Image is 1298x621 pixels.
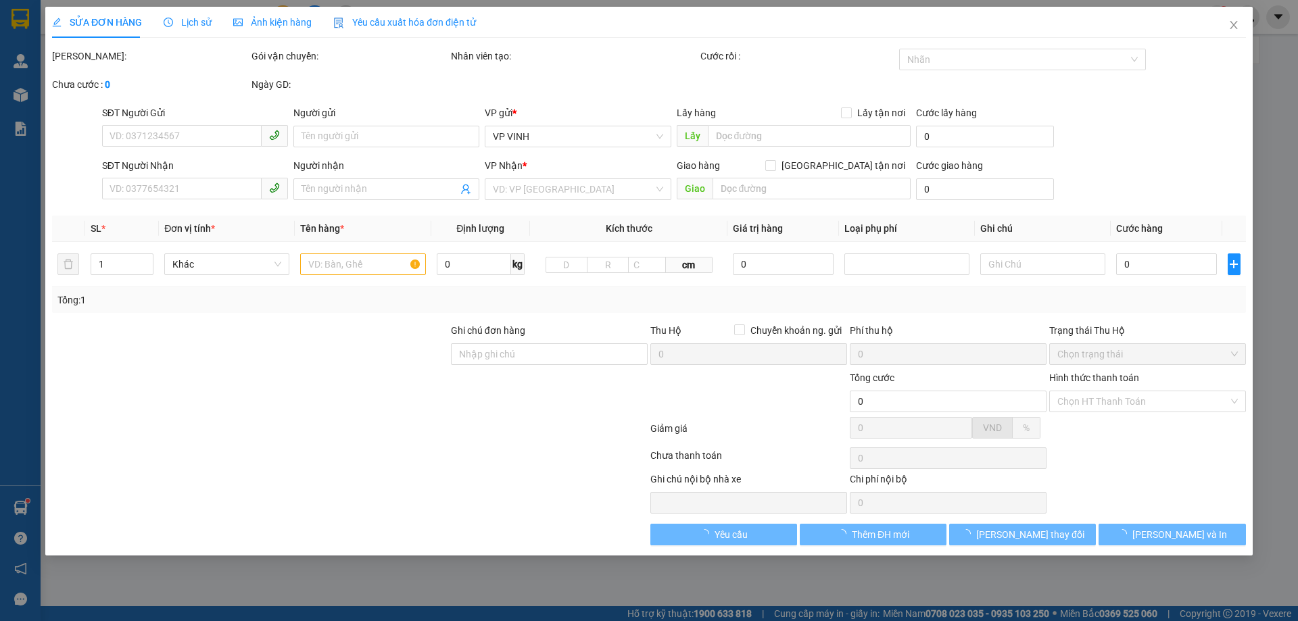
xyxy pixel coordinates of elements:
[293,105,479,120] div: Người gửi
[587,257,629,273] input: R
[650,524,797,545] button: Yêu cầu
[269,130,280,141] span: phone
[251,49,448,64] div: Gói vận chuyển:
[1099,524,1246,545] button: [PERSON_NAME] và In
[57,293,501,307] div: Tổng: 1
[649,421,848,445] div: Giảm giá
[852,105,911,120] span: Lấy tận nơi
[916,126,1054,147] input: Cước lấy hàng
[485,105,671,120] div: VP gửi
[700,49,897,64] div: Cước rồi :
[666,257,712,273] span: cm
[677,160,720,171] span: Giao hàng
[333,18,344,28] img: icon
[852,527,909,542] span: Thêm ĐH mới
[485,160,523,171] span: VP Nhận
[165,223,216,234] span: Đơn vị tính
[700,529,715,539] span: loading
[975,216,1111,242] th: Ghi chú
[164,17,212,28] span: Lịch sử
[57,253,79,275] button: delete
[1228,259,1240,270] span: plus
[1049,323,1246,338] div: Trạng thái Thu Hộ
[850,372,894,383] span: Tổng cước
[980,253,1105,275] input: Ghi Chú
[301,253,426,275] input: VD: Bàn, Ghế
[734,223,784,234] span: Giá trị hàng
[456,223,504,234] span: Định lượng
[800,524,946,545] button: Thêm ĐH mới
[677,125,708,147] span: Lấy
[52,49,249,64] div: [PERSON_NAME]:
[102,105,288,120] div: SĐT Người Gửi
[102,158,288,173] div: SĐT Người Nhận
[1023,422,1030,433] span: %
[1057,344,1238,364] span: Chọn trạng thái
[333,17,476,28] span: Yêu cầu xuất hóa đơn điện tử
[708,125,911,147] input: Dọc đường
[650,325,681,336] span: Thu Hộ
[837,529,852,539] span: loading
[233,17,312,28] span: Ảnh kiện hàng
[251,77,448,92] div: Ngày GD:
[839,216,975,242] th: Loại phụ phí
[451,325,525,336] label: Ghi chú đơn hàng
[301,223,345,234] span: Tên hàng
[52,18,62,27] span: edit
[451,49,698,64] div: Nhân viên tạo:
[677,178,713,199] span: Giao
[850,472,1047,492] div: Chi phí nội bộ
[1117,223,1163,234] span: Cước hàng
[961,529,976,539] span: loading
[1228,253,1241,275] button: plus
[293,158,479,173] div: Người nhận
[451,343,648,365] input: Ghi chú đơn hàng
[628,257,666,273] input: C
[713,178,911,199] input: Dọc đường
[546,257,587,273] input: D
[850,323,1047,343] div: Phí thu hộ
[173,254,282,274] span: Khác
[1215,7,1253,45] button: Close
[461,184,472,195] span: user-add
[983,422,1002,433] span: VND
[105,79,110,90] b: 0
[52,17,142,28] span: SỬA ĐƠN HÀNG
[1228,20,1239,30] span: close
[494,126,663,147] span: VP VINH
[269,182,280,193] span: phone
[916,107,977,118] label: Cước lấy hàng
[91,223,101,234] span: SL
[976,527,1084,542] span: [PERSON_NAME] thay đổi
[745,323,847,338] span: Chuyển khoản ng. gửi
[650,472,847,492] div: Ghi chú nội bộ nhà xe
[233,18,243,27] span: picture
[715,527,748,542] span: Yêu cầu
[52,77,249,92] div: Chưa cước :
[677,107,716,118] span: Lấy hàng
[511,253,525,275] span: kg
[649,448,848,472] div: Chưa thanh toán
[916,160,983,171] label: Cước giao hàng
[606,223,652,234] span: Kích thước
[1049,372,1139,383] label: Hình thức thanh toán
[776,158,911,173] span: [GEOGRAPHIC_DATA] tận nơi
[1117,529,1132,539] span: loading
[949,524,1096,545] button: [PERSON_NAME] thay đổi
[916,178,1054,200] input: Cước giao hàng
[164,18,173,27] span: clock-circle
[1132,527,1227,542] span: [PERSON_NAME] và In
